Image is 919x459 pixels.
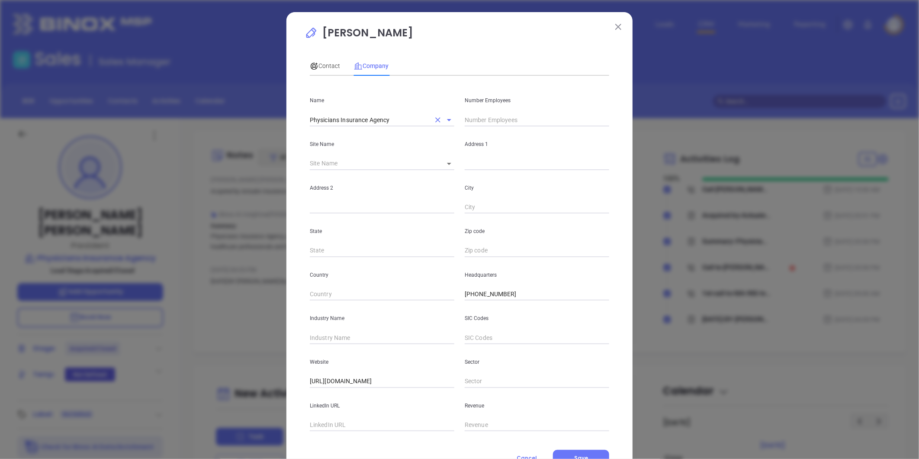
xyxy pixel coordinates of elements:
p: Address 2 [310,183,454,193]
p: Sector [465,357,609,367]
p: Name [310,96,454,105]
span: Company [354,62,389,69]
p: State [310,226,454,236]
input: Site Name [310,157,434,170]
p: Country [310,270,454,280]
input: Industry Name [310,331,454,344]
p: Address 1 [465,139,609,149]
input: Headquarters [465,288,609,301]
p: Headquarters [465,270,609,280]
p: [PERSON_NAME] [305,25,614,45]
input: Revenue [465,419,609,432]
p: City [465,183,609,193]
p: Zip code [465,226,609,236]
input: Sector [465,375,609,388]
input: City [465,201,609,214]
p: Industry Name [310,314,454,323]
p: Site Name [310,139,454,149]
img: close modal [615,24,621,30]
p: Revenue [465,401,609,411]
button: Open [443,114,455,126]
input: LinkedIn URL [310,419,454,432]
p: SIC Codes [465,314,609,323]
input: State [310,244,454,257]
input: Website [310,375,454,388]
input: Number Employees [465,113,609,126]
button: Clear [432,114,444,126]
p: Number Employees [465,96,609,105]
p: Website [310,357,454,367]
input: Country [310,288,454,301]
input: SIC Codes [465,331,609,344]
p: LinkedIn URL [310,401,454,411]
input: Zip code [465,244,609,257]
span: Contact [310,62,340,69]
